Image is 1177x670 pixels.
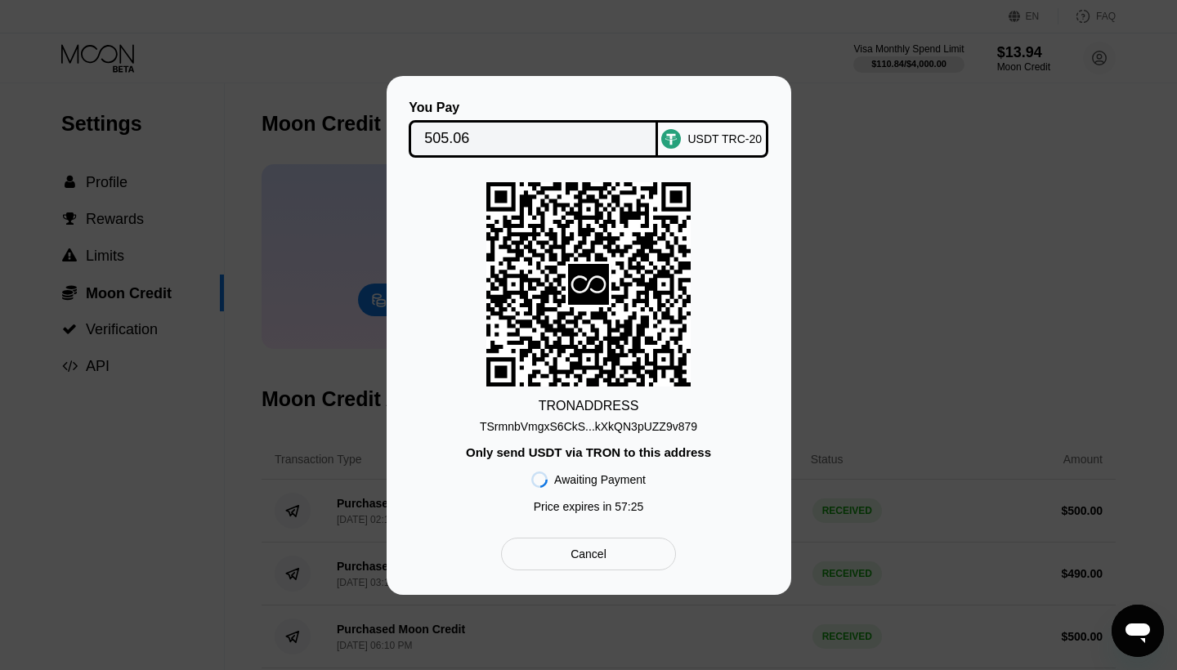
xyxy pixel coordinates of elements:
div: TSrmnbVmgxS6CkS...kXkQN3pUZZ9v879 [480,420,697,433]
div: Price expires in [534,500,644,513]
div: TSrmnbVmgxS6CkS...kXkQN3pUZZ9v879 [480,413,697,433]
div: Awaiting Payment [554,473,646,486]
div: Only send USDT via TRON to this address [466,445,711,459]
div: You Pay [409,100,658,115]
div: You PayUSDT TRC-20 [411,100,767,158]
div: Cancel [571,547,606,561]
div: Cancel [501,538,675,570]
div: USDT TRC-20 [687,132,762,145]
span: 57 : 25 [615,500,643,513]
div: TRON ADDRESS [539,399,639,413]
iframe: Button to launch messaging window [1112,605,1164,657]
